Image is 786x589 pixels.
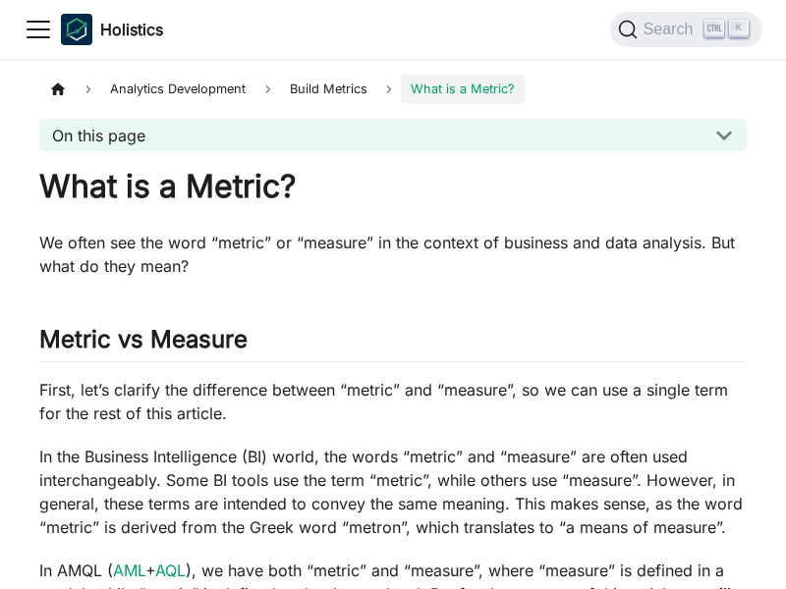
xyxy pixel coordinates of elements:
kbd: K [729,20,749,37]
span: Analytics Development [100,75,255,103]
button: Toggle navigation bar [24,15,53,44]
p: In the Business Intelligence (BI) world, the words “metric” and “measure” are often used intercha... [39,445,747,539]
span: Search [638,21,705,38]
img: Holistics [61,14,92,45]
p: We often see the word “metric” or “measure” in the context of business and data analysis. But wha... [39,231,747,278]
button: Search (Ctrl+K) [610,12,762,47]
h2: Metric vs Measure [39,325,747,362]
span: Build Metrics [280,75,377,103]
span: What is a Metric? [401,75,525,103]
button: On this page [39,119,747,151]
p: First, let’s clarify the difference between “metric” and “measure”, so we can use a single term f... [39,378,747,425]
a: AML [113,561,145,580]
h1: What is a Metric? [39,167,747,206]
nav: Breadcrumbs [39,75,747,103]
a: HolisticsHolistics [61,14,163,45]
a: Home page [39,75,77,103]
b: Holistics [100,18,163,41]
a: AQL [155,561,186,580]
